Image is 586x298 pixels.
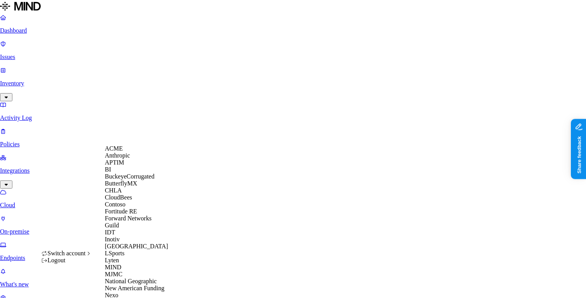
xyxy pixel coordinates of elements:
[105,250,125,256] span: LSports
[105,271,122,277] span: MJMC
[105,229,115,236] span: IDT
[48,250,86,256] span: Switch account
[105,145,123,152] span: ACME
[105,187,122,194] span: CHLA
[105,208,137,215] span: Fortitude RE
[105,173,155,180] span: BuckeyeCorrugated
[105,180,138,187] span: ButterflyMX
[105,166,111,173] span: BI
[105,236,120,243] span: Inotiv
[105,278,157,284] span: National Geographic
[105,159,124,166] span: APTIM
[105,264,122,270] span: MIND
[105,243,168,249] span: [GEOGRAPHIC_DATA]
[105,194,132,201] span: CloudBees
[105,201,126,208] span: Contoso
[105,285,165,291] span: New American Funding
[105,215,152,222] span: Forward Networks
[105,222,119,229] span: Guild
[105,152,130,159] span: Anthropic
[41,257,92,264] div: Logout
[105,257,119,263] span: Lyten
